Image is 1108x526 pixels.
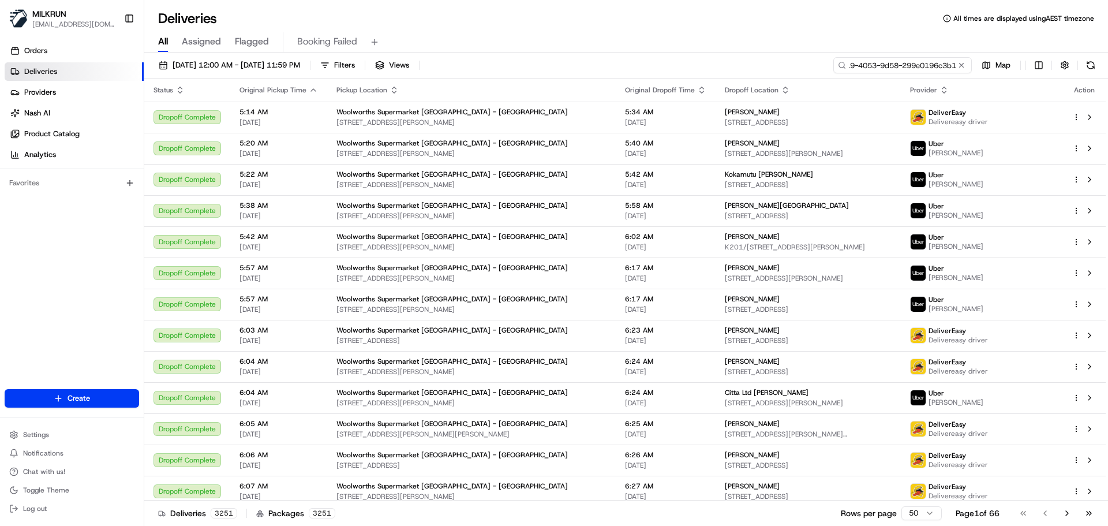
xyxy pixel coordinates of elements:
[24,108,50,118] span: Nash AI
[9,9,28,28] img: MILKRUN
[24,66,57,77] span: Deliveries
[154,57,305,73] button: [DATE] 12:00 AM - [DATE] 11:59 PM
[154,85,173,95] span: Status
[5,62,144,81] a: Deliveries
[336,450,568,460] span: Woolworths Supermarket [GEOGRAPHIC_DATA] - [GEOGRAPHIC_DATA]
[5,5,119,32] button: MILKRUNMILKRUN[EMAIL_ADDRESS][DOMAIN_NAME]
[24,87,56,98] span: Providers
[725,305,892,314] span: [STREET_ADDRESS]
[929,420,966,429] span: DeliverEasy
[625,118,706,127] span: [DATE]
[24,150,56,160] span: Analytics
[256,508,335,519] div: Packages
[725,398,892,408] span: [STREET_ADDRESS][PERSON_NAME]
[239,232,318,241] span: 5:42 AM
[929,429,988,438] span: Delivereasy driver
[23,449,63,458] span: Notifications
[929,170,944,180] span: Uber
[911,390,926,405] img: uber-new-logo.jpeg
[158,9,217,28] h1: Deliveries
[725,367,892,376] span: [STREET_ADDRESS]
[929,304,983,314] span: [PERSON_NAME]
[725,388,808,397] span: Citta Ltd [PERSON_NAME]
[5,482,139,498] button: Toggle Theme
[929,482,966,491] span: DeliverEasy
[336,357,568,366] span: Woolworths Supermarket [GEOGRAPHIC_DATA] - [GEOGRAPHIC_DATA]
[625,419,706,428] span: 6:25 AM
[929,180,983,189] span: [PERSON_NAME]
[239,294,318,304] span: 5:57 AM
[336,492,607,501] span: [STREET_ADDRESS][PERSON_NAME]
[5,146,144,164] a: Analytics
[5,464,139,480] button: Chat with us!
[929,398,983,407] span: [PERSON_NAME]
[911,328,926,343] img: delivereasy_logo.png
[929,451,966,460] span: DeliverEasy
[239,118,318,127] span: [DATE]
[336,367,607,376] span: [STREET_ADDRESS][PERSON_NAME]
[68,393,90,404] span: Create
[911,453,926,468] img: delivereasy_logo.png
[725,149,892,158] span: [STREET_ADDRESS][PERSON_NAME]
[32,20,115,29] button: [EMAIL_ADDRESS][DOMAIN_NAME]
[297,35,357,49] span: Booking Failed
[336,430,607,439] span: [STREET_ADDRESS][PERSON_NAME][PERSON_NAME]
[625,305,706,314] span: [DATE]
[995,60,1010,70] span: Map
[929,326,966,335] span: DeliverEasy
[336,243,607,252] span: [STREET_ADDRESS][PERSON_NAME]
[625,336,706,345] span: [DATE]
[929,295,944,304] span: Uber
[929,148,983,158] span: [PERSON_NAME]
[158,508,237,519] div: Deliveries
[336,211,607,221] span: [STREET_ADDRESS][PERSON_NAME]
[625,232,706,241] span: 6:02 AM
[976,57,1016,73] button: Map
[929,233,944,242] span: Uber
[625,263,706,273] span: 6:17 AM
[5,501,139,517] button: Log out
[5,427,139,443] button: Settings
[929,242,983,251] span: [PERSON_NAME]
[911,172,926,187] img: uber-new-logo.jpeg
[173,60,300,70] span: [DATE] 12:00 AM - [DATE] 11:59 PM
[911,234,926,249] img: uber-new-logo.jpeg
[235,35,269,49] span: Flagged
[336,139,568,148] span: Woolworths Supermarket [GEOGRAPHIC_DATA] - [GEOGRAPHIC_DATA]
[929,139,944,148] span: Uber
[211,508,237,518] div: 3251
[625,482,706,491] span: 6:27 AM
[239,201,318,210] span: 5:38 AM
[336,294,568,304] span: Woolworths Supermarket [GEOGRAPHIC_DATA] - [GEOGRAPHIC_DATA]
[23,486,69,495] span: Toggle Theme
[929,264,944,273] span: Uber
[625,139,706,148] span: 5:40 AM
[336,398,607,408] span: [STREET_ADDRESS][PERSON_NAME]
[336,180,607,189] span: [STREET_ADDRESS][PERSON_NAME]
[725,107,780,117] span: [PERSON_NAME]
[833,57,972,73] input: Type to search
[725,211,892,221] span: [STREET_ADDRESS]
[239,336,318,345] span: [DATE]
[725,139,780,148] span: [PERSON_NAME]
[725,232,780,241] span: [PERSON_NAME]
[32,8,66,20] button: MILKRUN
[336,461,607,470] span: [STREET_ADDRESS]
[309,508,335,518] div: 3251
[725,482,780,491] span: [PERSON_NAME]
[625,243,706,252] span: [DATE]
[625,326,706,335] span: 6:23 AM
[911,203,926,218] img: uber-new-logo.jpeg
[158,35,168,49] span: All
[239,388,318,397] span: 6:04 AM
[911,110,926,125] img: delivereasy_logo.png
[725,430,892,439] span: [STREET_ADDRESS][PERSON_NAME][PERSON_NAME]
[5,389,139,408] button: Create
[315,57,360,73] button: Filters
[1072,85,1096,95] div: Action
[725,450,780,460] span: [PERSON_NAME]
[625,492,706,501] span: [DATE]
[336,232,568,241] span: Woolworths Supermarket [GEOGRAPHIC_DATA] - [GEOGRAPHIC_DATA]
[625,367,706,376] span: [DATE]
[23,430,49,439] span: Settings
